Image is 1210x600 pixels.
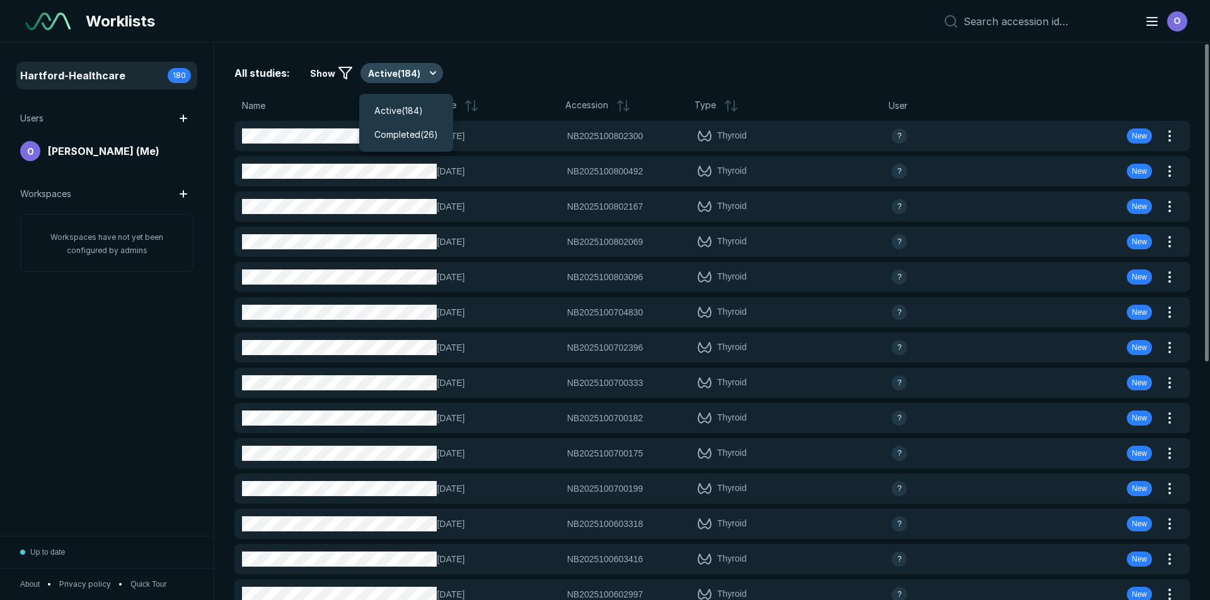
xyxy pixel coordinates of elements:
span: Name [242,99,265,113]
span: [DATE] [437,200,559,213]
span: New [1132,130,1147,142]
span: • [118,579,123,590]
span: Thyroid [717,234,747,249]
span: All studies: [234,65,290,81]
span: NB2025100700199 [567,482,643,495]
span: ? [897,589,902,600]
div: New [1127,340,1152,355]
span: NB2025100704830 [567,305,643,319]
span: New [1132,377,1147,388]
span: ? [897,271,902,283]
span: 180 [173,70,186,81]
button: Up to date [20,536,65,568]
div: avatar-name [892,305,907,320]
span: [DATE] [437,482,559,495]
span: [DATE] [437,341,559,354]
div: avatar-name [892,340,907,355]
span: [DATE] [437,164,559,178]
button: [DATE]NB2025100802300Thyroidavatar-nameNew [234,121,1160,151]
div: New [1127,375,1152,390]
div: New [1127,516,1152,531]
span: ? [897,307,902,318]
div: avatar-name [892,410,907,426]
button: [DATE]NB2025100700175Thyroidavatar-nameNew [234,438,1160,468]
div: New [1127,128,1152,144]
div: Active(184) [359,94,453,152]
a: See-Mode Logo [20,8,76,35]
span: NB2025100802167 [567,200,643,213]
span: ? [897,518,902,529]
button: [DATE]NB2025100800492Thyroidavatar-nameNew [234,156,1160,186]
div: avatar-name [20,141,40,161]
span: [PERSON_NAME] (Me) [48,144,159,159]
button: [DATE]NB2025100704830Thyroidavatar-nameNew [234,297,1160,327]
span: ? [897,412,902,424]
span: Completed ( 26 ) [374,128,438,142]
button: [DATE]NB2025100700333Thyroidavatar-nameNew [234,368,1160,398]
span: ? [897,166,902,177]
div: avatar-name [892,199,907,214]
span: New [1132,589,1147,600]
button: [DATE]NB2025100802167Thyroidavatar-nameNew [234,191,1160,222]
span: Thyroid [717,375,747,390]
span: ? [897,236,902,247]
span: ? [897,377,902,388]
button: [DATE]NB2025100803096Thyroidavatar-nameNew [234,262,1160,292]
span: Active ( 184 ) [374,104,423,118]
span: New [1132,412,1147,424]
span: Thyroid [717,164,747,179]
a: Hartford-Healthcare180 [18,63,196,88]
span: New [1132,483,1147,494]
span: Thyroid [717,446,747,461]
span: NB2025100800492 [567,164,643,178]
img: See-Mode Logo [25,13,71,30]
a: avatar-name[PERSON_NAME] (Me) [18,139,196,164]
div: avatar-name [892,552,907,567]
span: User [889,99,907,113]
span: • [47,579,52,590]
span: Thyroid [717,199,747,214]
div: avatar-name [892,164,907,179]
div: avatar-name [892,269,907,285]
span: Thyroid [717,481,747,496]
span: New [1132,553,1147,565]
span: [DATE] [437,446,559,460]
span: ? [897,483,902,494]
button: [DATE]NB2025100802069Thyroidavatar-nameNew [234,227,1160,257]
div: 180 [168,68,191,83]
div: New [1127,199,1152,214]
span: Thyroid [717,340,747,355]
span: Thyroid [717,305,747,320]
span: New [1132,201,1147,212]
span: Worklists [86,10,155,33]
div: New [1127,305,1152,320]
span: Thyroid [717,128,747,144]
span: Thyroid [717,410,747,426]
div: New [1127,481,1152,496]
span: Users [20,111,43,125]
span: O [27,145,34,158]
div: New [1127,164,1152,179]
span: [DATE] [437,552,559,566]
button: [DATE]NB2025100603318Thyroidavatar-nameNew [234,509,1160,539]
span: NB2025100803096 [567,270,643,284]
span: NB2025100702396 [567,341,643,354]
button: avatar-name [1137,9,1190,34]
div: avatar-name [892,234,907,249]
span: Type [694,98,716,113]
span: Workspaces [20,187,71,201]
button: [DATE]NB2025100700182Thyroidavatar-nameNew [234,403,1160,433]
span: [DATE] [437,411,559,425]
span: NB2025100802069 [567,235,643,249]
button: About [20,579,40,590]
span: ? [897,553,902,565]
button: Quick Tour [130,579,166,590]
span: Thyroid [717,516,747,531]
button: [DATE]NB2025100603416Thyroidavatar-nameNew [234,544,1160,574]
div: New [1127,446,1152,461]
span: Hartford-Healthcare [20,68,125,83]
a: Privacy policy [59,579,111,590]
